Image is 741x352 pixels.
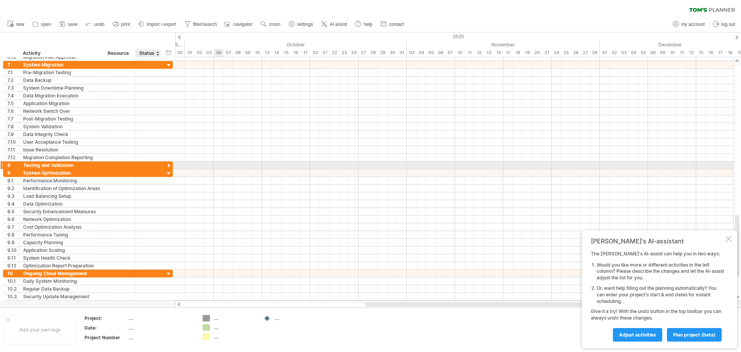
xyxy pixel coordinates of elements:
[243,49,252,57] div: Thursday, 9 October 2025
[23,100,100,107] div: Application Migration
[364,22,372,27] span: help
[7,247,19,254] div: 9.10
[214,315,256,321] div: ....
[23,239,100,246] div: Capacity Planning
[23,185,100,192] div: Identification of Optimization Areas
[262,49,272,57] div: Monday, 13 October 2025
[23,208,100,215] div: Security Enhancement Measures
[23,169,100,177] div: System Optimization
[7,69,19,76] div: 7.1
[16,22,24,27] span: new
[319,19,349,29] a: AI assist
[129,315,193,321] div: ....
[648,49,658,57] div: Monday, 8 December 2025
[275,315,317,321] div: ....
[310,49,320,57] div: Monday, 20 October 2025
[389,22,404,27] span: contact
[7,146,19,153] div: 7.11
[706,49,716,57] div: Tuesday, 16 December 2025
[552,49,561,57] div: Monday, 24 November 2025
[353,19,375,29] a: help
[23,223,100,231] div: Cost Optimization Analysis
[5,19,27,29] a: new
[7,192,19,200] div: 9.3
[436,49,445,57] div: Thursday, 6 November 2025
[223,19,255,29] a: navigator
[41,22,51,27] span: open
[7,254,19,262] div: 9.11
[23,277,100,285] div: Daily System Monitoring
[687,49,696,57] div: Friday, 12 December 2025
[214,49,223,57] div: Monday, 6 October 2025
[94,22,105,27] span: undo
[23,131,100,138] div: Data Integrity Check
[291,49,301,57] div: Thursday, 16 October 2025
[7,200,19,207] div: 9.4
[185,41,407,49] div: October 2025
[23,154,100,161] div: Migration Completion Reporting
[23,254,100,262] div: System Health Check
[139,49,156,57] div: Status
[23,270,100,277] div: Ongoing Cloud Management
[681,22,705,27] span: my account
[281,49,291,57] div: Wednesday, 15 October 2025
[465,49,474,57] div: Tuesday, 11 November 2025
[619,332,656,338] span: Adjust activities
[129,334,193,341] div: ....
[330,49,339,57] div: Wednesday, 22 October 2025
[85,334,127,341] div: Project Number
[629,49,638,57] div: Thursday, 4 December 2025
[671,19,707,29] a: my account
[121,22,130,27] span: print
[716,49,725,57] div: Wednesday, 17 December 2025
[23,192,100,200] div: Load Balancing Setup
[7,293,19,300] div: 10.3
[23,262,100,269] div: Optimization Report Preparation
[23,247,100,254] div: Application Scaling
[272,49,281,57] div: Tuesday, 14 October 2025
[23,61,100,68] div: System Migration
[111,19,132,29] a: print
[7,154,19,161] div: 7.12
[591,251,724,341] div: The [PERSON_NAME]'s AI-assist can help you in two ways: Give it a try! With the undo button in th...
[30,19,54,29] a: open
[183,19,219,29] a: filter/search
[379,19,406,29] a: contact
[23,123,100,130] div: System Validation
[359,49,368,57] div: Monday, 27 October 2025
[23,49,100,57] div: Activity
[214,324,256,331] div: ....
[185,49,195,57] div: Wednesday, 1 October 2025
[349,49,359,57] div: Friday, 24 October 2025
[320,49,330,57] div: Tuesday, 21 October 2025
[407,41,600,49] div: November 2025
[7,77,19,84] div: 7.2
[7,169,19,177] div: 9
[619,49,629,57] div: Wednesday, 3 December 2025
[330,22,347,27] span: AI assist
[23,200,100,207] div: Data Optimization
[542,49,552,57] div: Friday, 21 November 2025
[721,22,735,27] span: log out
[23,138,100,146] div: User Acceptance Testing
[84,19,107,29] a: undo
[407,49,416,57] div: Monday, 3 November 2025
[7,301,19,308] div: 10.4
[387,49,397,57] div: Thursday, 30 October 2025
[7,115,19,122] div: 7.7
[513,49,523,57] div: Tuesday, 18 November 2025
[7,216,19,223] div: 9.6
[136,19,179,29] a: import / export
[7,162,19,169] div: 8
[7,285,19,292] div: 10.2
[193,22,217,27] span: filter/search
[7,123,19,130] div: 7.8
[23,146,100,153] div: Issue Resolution
[175,49,185,57] div: Tuesday, 30 September 2025
[7,208,19,215] div: 9.5
[7,131,19,138] div: 7.9
[368,49,378,57] div: Tuesday, 28 October 2025
[23,77,100,84] div: Data Backup
[301,49,310,57] div: Friday, 17 October 2025
[108,49,131,57] div: Resource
